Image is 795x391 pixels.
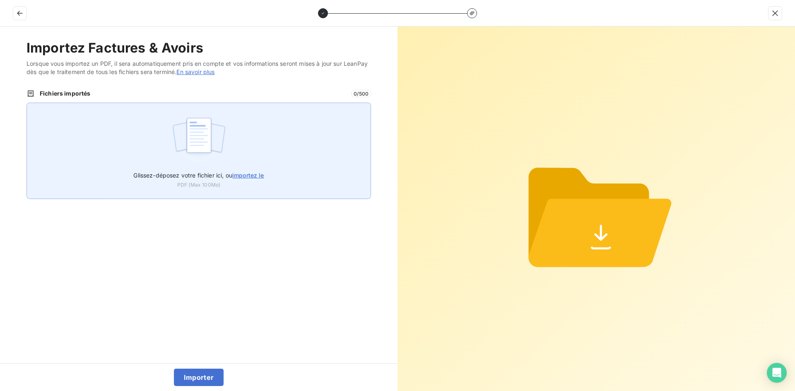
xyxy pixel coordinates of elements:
[26,60,371,76] span: Lorsque vous importez un PDF, il sera automatiquement pris en compte et vos informations seront m...
[176,68,214,75] a: En savoir plus
[26,40,371,56] h2: Importez Factures & Avoirs
[133,172,264,179] span: Glissez-déposez votre fichier ici, ou
[767,363,787,383] div: Open Intercom Messenger
[171,113,226,166] img: illustration
[40,89,346,98] span: Fichiers importés
[232,172,264,179] span: importez le
[174,369,224,386] button: Importer
[177,181,220,189] span: PDF (Max 100Mo)
[351,90,371,97] span: 0 / 500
